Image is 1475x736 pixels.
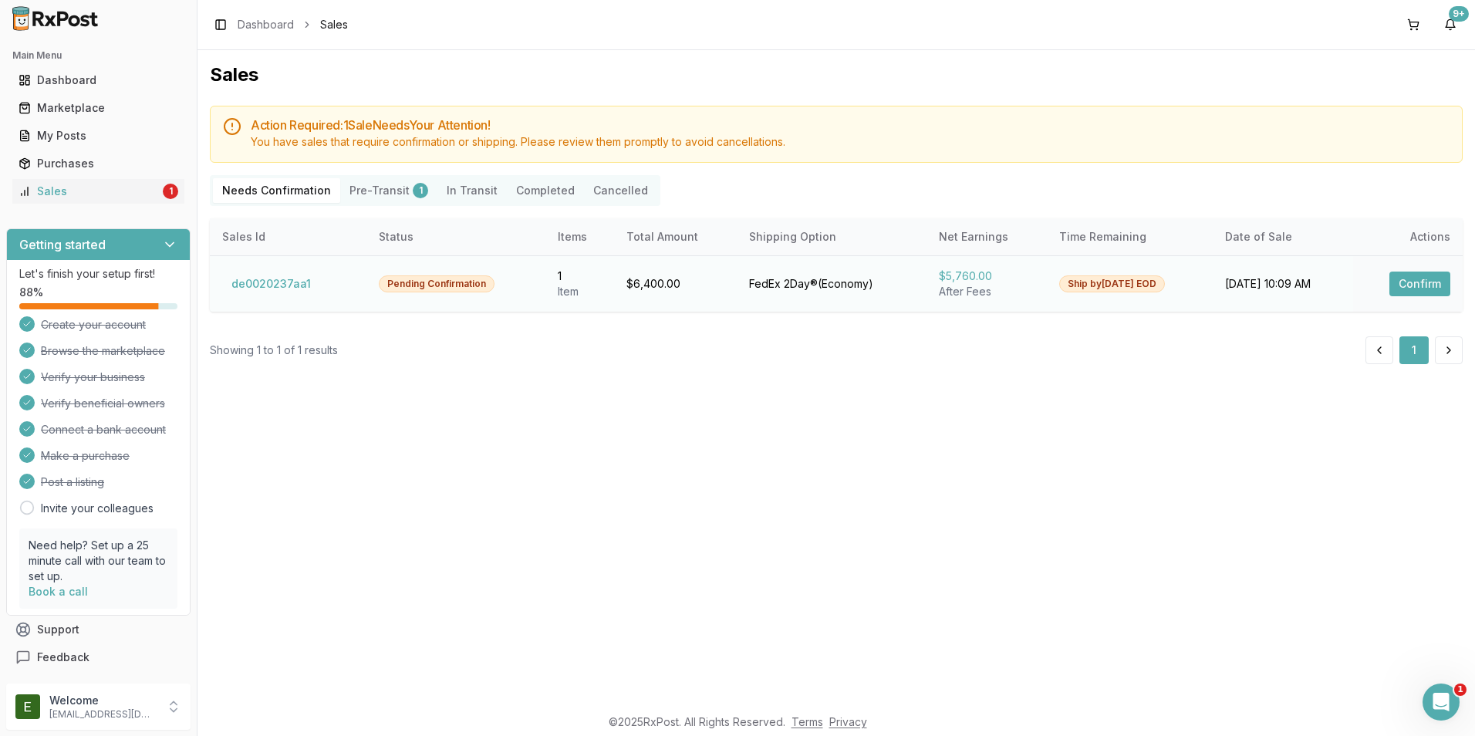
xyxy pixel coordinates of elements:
[340,178,437,203] button: Pre-Transit
[41,501,154,516] a: Invite your colleagues
[6,96,191,120] button: Marketplace
[927,218,1047,255] th: Net Earnings
[6,151,191,176] button: Purchases
[41,396,165,411] span: Verify beneficial owners
[213,178,340,203] button: Needs Confirmation
[1213,218,1353,255] th: Date of Sale
[210,343,338,358] div: Showing 1 to 1 of 1 results
[251,119,1450,131] h5: Action Required: 1 Sale Need s Your Attention!
[1353,218,1463,255] th: Actions
[1423,684,1460,721] iframe: Intercom live chat
[1449,6,1469,22] div: 9+
[19,73,178,88] div: Dashboard
[1438,12,1463,37] button: 9+
[626,276,724,292] div: $6,400.00
[41,370,145,385] span: Verify your business
[939,268,1035,284] div: $5,760.00
[6,6,105,31] img: RxPost Logo
[12,66,184,94] a: Dashboard
[37,650,89,665] span: Feedback
[1047,218,1213,255] th: Time Remaining
[19,184,160,199] div: Sales
[210,218,366,255] th: Sales Id
[29,538,168,584] p: Need help? Set up a 25 minute call with our team to set up.
[413,183,428,198] div: 1
[1389,272,1450,296] button: Confirm
[614,218,737,255] th: Total Amount
[6,123,191,148] button: My Posts
[584,178,657,203] button: Cancelled
[6,616,191,643] button: Support
[437,178,507,203] button: In Transit
[29,585,88,598] a: Book a call
[749,276,914,292] div: FedEx 2Day® ( Economy )
[41,317,146,333] span: Create your account
[320,17,348,32] span: Sales
[1454,684,1467,696] span: 1
[12,177,184,205] a: Sales1
[19,156,178,171] div: Purchases
[49,708,157,721] p: [EMAIL_ADDRESS][DOMAIN_NAME]
[507,178,584,203] button: Completed
[251,134,1450,150] div: You have sales that require confirmation or shipping. Please review them promptly to avoid cancel...
[19,235,106,254] h3: Getting started
[19,128,178,143] div: My Posts
[6,643,191,671] button: Feedback
[939,284,1035,299] div: After Fees
[12,94,184,122] a: Marketplace
[545,218,614,255] th: Items
[558,284,602,299] div: Item
[558,268,602,284] div: 1
[6,179,191,204] button: Sales1
[12,122,184,150] a: My Posts
[1225,276,1341,292] div: [DATE] 10:09 AM
[19,285,43,300] span: 88 %
[19,100,178,116] div: Marketplace
[829,715,867,728] a: Privacy
[222,272,320,296] button: de0020237aa1
[12,49,184,62] h2: Main Menu
[163,184,178,199] div: 1
[238,17,348,32] nav: breadcrumb
[41,474,104,490] span: Post a listing
[41,422,166,437] span: Connect a bank account
[366,218,545,255] th: Status
[15,694,40,719] img: User avatar
[41,343,165,359] span: Browse the marketplace
[1059,275,1165,292] div: Ship by [DATE] EOD
[41,448,130,464] span: Make a purchase
[379,275,494,292] div: Pending Confirmation
[19,266,177,282] p: Let's finish your setup first!
[1399,336,1429,364] button: 1
[6,68,191,93] button: Dashboard
[12,150,184,177] a: Purchases
[210,62,1463,87] h1: Sales
[238,17,294,32] a: Dashboard
[792,715,823,728] a: Terms
[737,218,927,255] th: Shipping Option
[49,693,157,708] p: Welcome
